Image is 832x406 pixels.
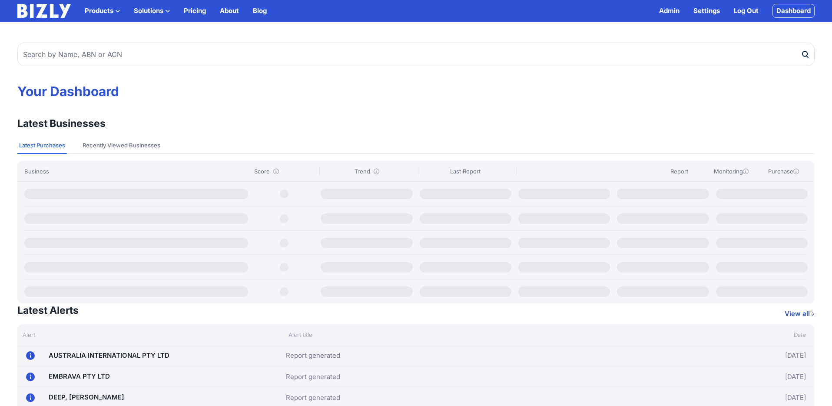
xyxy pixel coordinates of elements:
div: Monitoring [707,167,756,176]
div: Trend [319,167,414,176]
div: Alert [17,330,283,339]
a: AUSTRALIA INTERNATIONAL PTY LTD [49,351,169,359]
a: Report generated [286,372,340,382]
div: Last Report [418,167,513,176]
a: Settings [693,6,720,16]
a: DEEP, [PERSON_NAME] [49,393,124,401]
div: [DATE] [676,391,806,404]
div: [DATE] [676,349,806,363]
a: Report generated [286,350,340,361]
a: View all [785,309,815,319]
a: Admin [659,6,680,16]
a: Pricing [184,6,206,16]
div: Alert title [283,330,682,339]
div: [DATE] [676,370,806,383]
h1: Your Dashboard [17,83,815,99]
a: Blog [253,6,267,16]
button: Solutions [134,6,170,16]
nav: Tabs [17,137,815,154]
button: Products [85,6,120,16]
div: Score [254,167,316,176]
button: Latest Purchases [17,137,67,154]
div: Report [655,167,703,176]
a: Report generated [286,393,340,403]
a: About [220,6,239,16]
div: Purchase [759,167,808,176]
h3: Latest Businesses [17,116,106,130]
div: Date [682,330,815,339]
h3: Latest Alerts [17,303,79,317]
button: Recently Viewed Businesses [81,137,162,154]
a: Dashboard [772,4,815,18]
input: Search by Name, ABN or ACN [17,43,815,66]
a: Log Out [734,6,759,16]
a: EMBRAVA PTY LTD [49,372,110,380]
div: Business [24,167,250,176]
